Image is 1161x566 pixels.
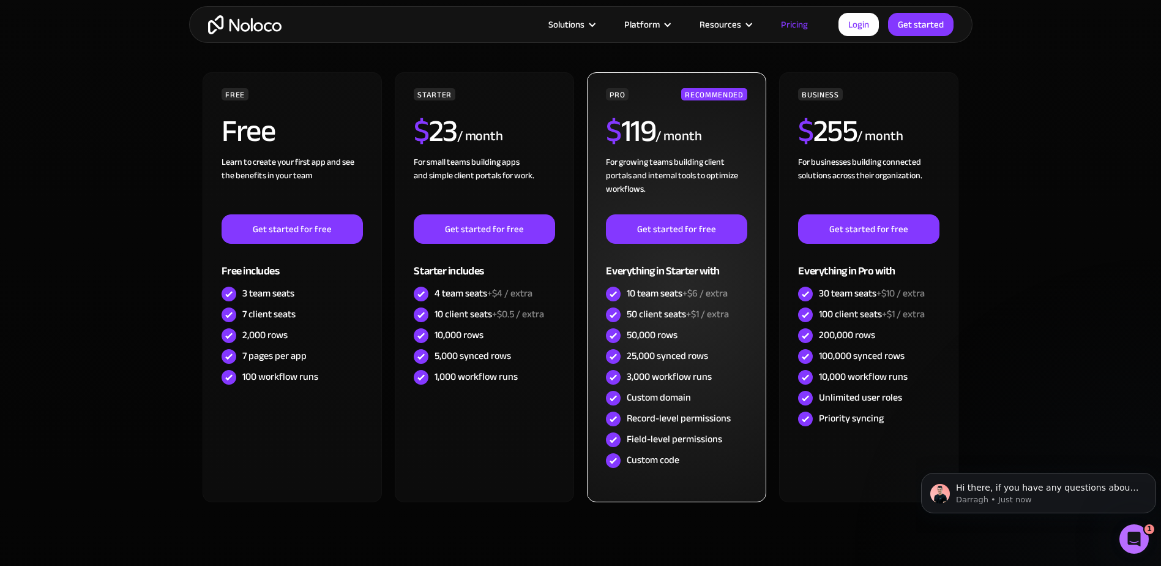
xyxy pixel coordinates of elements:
div: For growing teams building client portals and internal tools to optimize workflows. [606,156,747,214]
div: 1,000 workflow runs [435,370,518,383]
div: 30 team seats [819,287,925,300]
a: Get started for free [414,214,554,244]
a: Get started for free [798,214,939,244]
div: Custom code [627,453,679,467]
div: Learn to create your first app and see the benefits in your team ‍ [222,156,362,214]
a: Get started [888,13,954,36]
span: +$0.5 / extra [492,305,544,323]
div: RECOMMENDED [681,88,747,100]
span: +$4 / extra [487,284,532,303]
h2: 119 [606,116,655,146]
div: Free includes [222,244,362,284]
span: +$10 / extra [876,284,925,303]
iframe: Intercom notifications message [916,447,1161,533]
div: Solutions [533,17,609,32]
div: Everything in Starter with [606,244,747,284]
div: 3,000 workflow runs [627,370,712,383]
div: 5,000 synced rows [435,349,511,363]
div: 100 client seats [819,308,925,321]
span: $ [606,102,621,160]
div: 50,000 rows [627,328,678,342]
div: For small teams building apps and simple client portals for work. ‍ [414,156,554,214]
div: 100,000 synced rows [819,349,905,363]
span: 1 [1144,524,1154,534]
span: +$6 / extra [682,284,728,303]
div: Field-level permissions [627,432,722,446]
div: 10 client seats [435,308,544,321]
div: 7 pages per app [242,349,307,363]
div: 50 client seats [627,308,729,321]
div: 7 client seats [242,308,296,321]
div: 25,000 synced rows [627,349,708,363]
div: / month [655,127,701,146]
div: FREE [222,88,248,100]
div: / month [857,127,903,146]
div: PRO [606,88,629,100]
div: 4 team seats [435,287,532,300]
div: For businesses building connected solutions across their organization. ‍ [798,156,939,214]
div: Everything in Pro with [798,244,939,284]
div: 100 workflow runs [242,370,318,383]
div: Custom domain [627,391,691,404]
div: Starter includes [414,244,554,284]
div: Priority syncing [819,412,884,425]
div: 2,000 rows [242,328,288,342]
a: Login [838,13,879,36]
h2: 255 [798,116,857,146]
iframe: Intercom live chat [1119,524,1149,554]
div: Solutions [548,17,584,32]
a: Get started for free [222,214,362,244]
span: $ [798,102,813,160]
div: Record-level permissions [627,412,731,425]
h2: 23 [414,116,457,146]
div: / month [457,127,503,146]
a: Get started for free [606,214,747,244]
div: BUSINESS [798,88,842,100]
div: Unlimited user roles [819,391,902,404]
span: $ [414,102,429,160]
div: Resources [684,17,766,32]
div: Resources [700,17,741,32]
h2: Free [222,116,275,146]
a: Pricing [766,17,823,32]
div: 10 team seats [627,287,728,300]
a: home [208,15,282,34]
span: +$1 / extra [686,305,729,323]
div: 200,000 rows [819,328,875,342]
div: 10,000 workflow runs [819,370,908,383]
div: STARTER [414,88,455,100]
div: 10,000 rows [435,328,483,342]
div: Platform [624,17,660,32]
div: Platform [609,17,684,32]
span: +$1 / extra [882,305,925,323]
div: 3 team seats [242,287,294,300]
